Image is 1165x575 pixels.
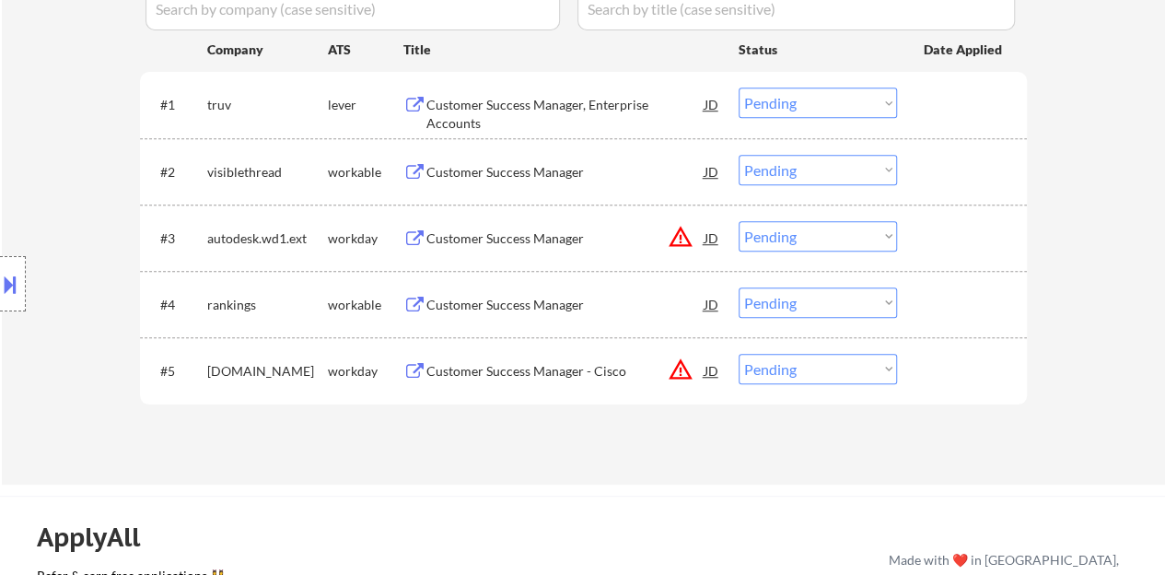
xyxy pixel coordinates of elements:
div: JD [703,221,721,254]
div: Title [403,41,721,59]
div: Status [739,32,897,65]
div: ApplyAll [37,522,161,553]
div: workday [328,229,403,248]
div: Customer Success Manager [426,163,705,182]
button: warning_amber [668,224,693,250]
div: Customer Success Manager, Enterprise Accounts [426,96,705,132]
div: #1 [160,96,192,114]
div: JD [703,88,721,121]
div: workday [328,362,403,381]
div: ATS [328,41,403,59]
div: Customer Success Manager [426,296,705,314]
div: Customer Success Manager - Cisco [426,362,705,381]
div: JD [703,354,721,387]
div: Date Applied [924,41,1005,59]
div: JD [703,155,721,188]
button: warning_amber [668,357,693,382]
div: Customer Success Manager [426,229,705,248]
div: JD [703,287,721,321]
div: workable [328,296,403,314]
div: lever [328,96,403,114]
div: Company [207,41,328,59]
div: workable [328,163,403,182]
div: truv [207,96,328,114]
